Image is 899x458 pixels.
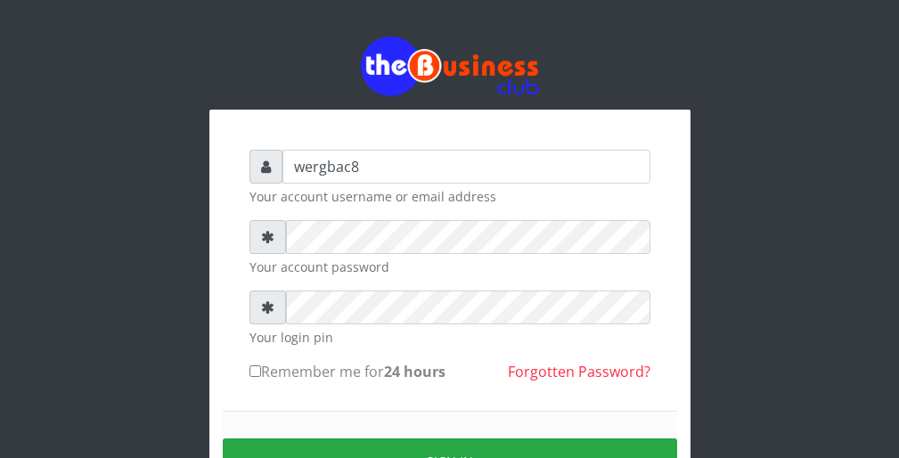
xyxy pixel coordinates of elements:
[249,365,261,377] input: Remember me for24 hours
[249,187,650,206] small: Your account username or email address
[249,361,445,382] label: Remember me for
[384,362,445,381] b: 24 hours
[249,328,650,347] small: Your login pin
[282,150,650,184] input: Username or email address
[249,258,650,276] small: Your account password
[508,362,650,381] a: Forgotten Password?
